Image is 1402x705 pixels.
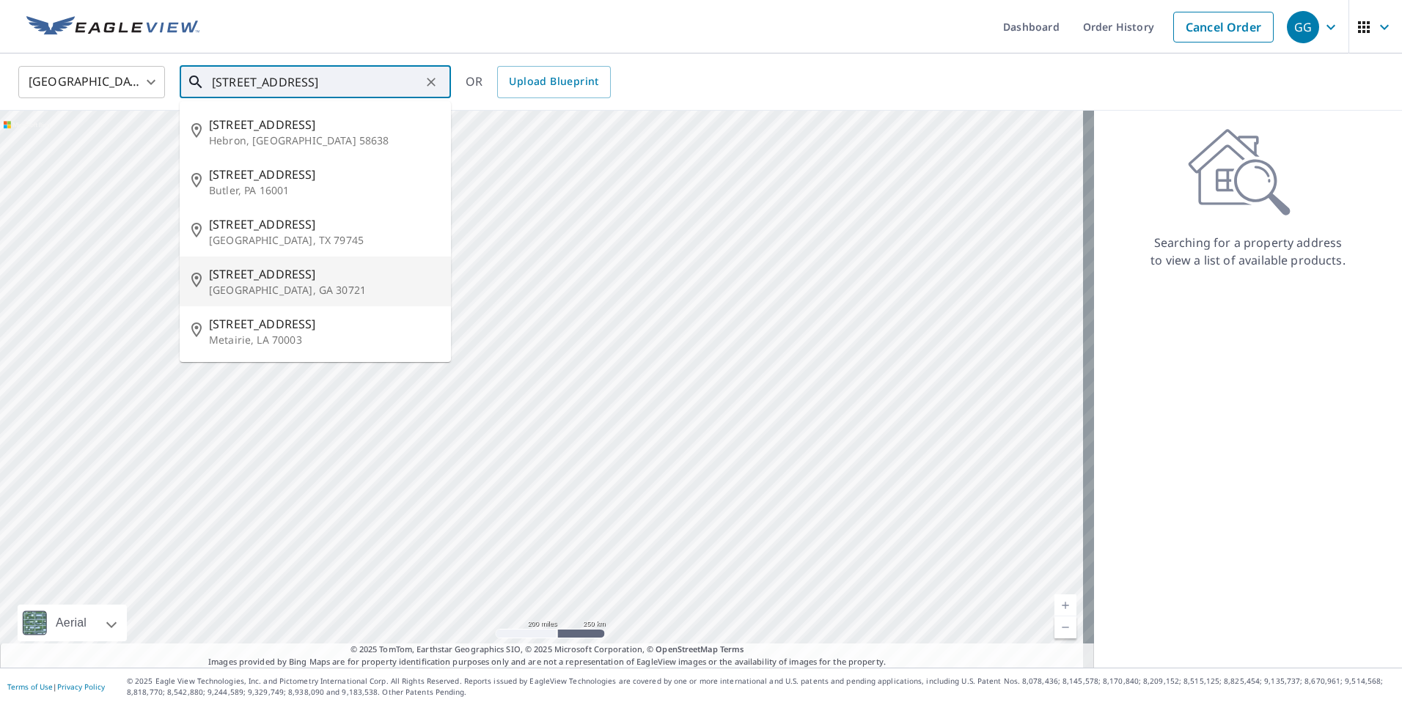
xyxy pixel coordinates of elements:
div: OR [466,66,611,98]
a: Cancel Order [1173,12,1274,43]
input: Search by address or latitude-longitude [212,62,421,103]
span: [STREET_ADDRESS] [209,215,439,233]
a: Terms of Use [7,682,53,692]
a: Privacy Policy [57,682,105,692]
div: Aerial [51,605,91,641]
span: [STREET_ADDRESS] [209,315,439,333]
div: Aerial [18,605,127,641]
a: Terms [720,643,744,654]
a: Current Level 5, Zoom Out [1054,616,1076,638]
p: | [7,682,105,691]
div: GG [1287,11,1319,43]
span: © 2025 TomTom, Earthstar Geographics SIO, © 2025 Microsoft Corporation, © [350,643,744,656]
div: [GEOGRAPHIC_DATA] [18,62,165,103]
span: [STREET_ADDRESS] [209,166,439,183]
button: Clear [421,72,441,92]
a: Current Level 5, Zoom In [1054,594,1076,616]
p: Metairie, LA 70003 [209,333,439,347]
a: OpenStreetMap [656,643,717,654]
p: © 2025 Eagle View Technologies, Inc. and Pictometry International Corp. All Rights Reserved. Repo... [127,676,1395,698]
span: Upload Blueprint [509,73,598,91]
p: [GEOGRAPHIC_DATA], GA 30721 [209,283,439,298]
span: [STREET_ADDRESS] [209,116,439,133]
p: [GEOGRAPHIC_DATA], TX 79745 [209,233,439,248]
img: EV Logo [26,16,199,38]
a: Upload Blueprint [497,66,610,98]
p: Searching for a property address to view a list of available products. [1150,234,1346,269]
p: Butler, PA 16001 [209,183,439,198]
span: [STREET_ADDRESS] [209,265,439,283]
p: Hebron, [GEOGRAPHIC_DATA] 58638 [209,133,439,148]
